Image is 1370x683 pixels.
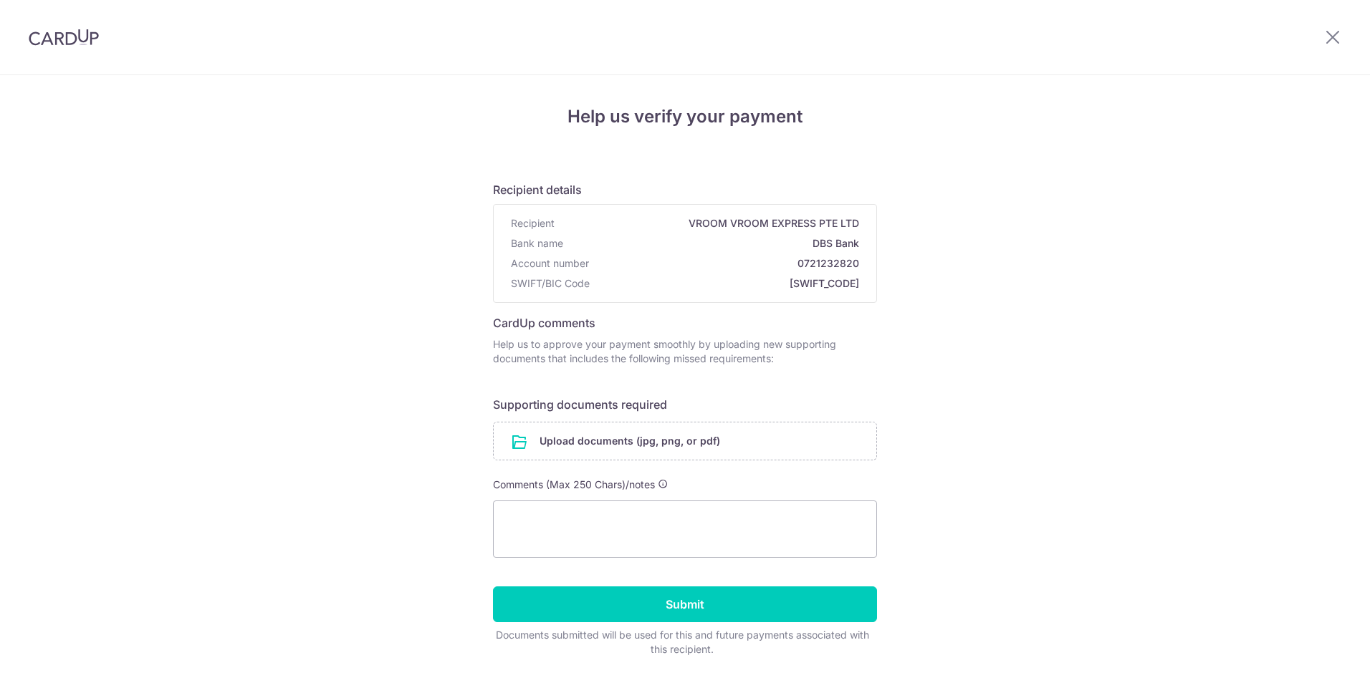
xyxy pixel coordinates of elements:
span: Bank name [511,236,563,251]
h6: CardUp comments [493,314,877,331]
p: Help us to approve your payment smoothly by uploading new supporting documents that includes the ... [493,337,877,366]
span: VROOM VROOM EXPRESS PTE LTD [560,216,859,231]
span: 0721232820 [595,256,859,271]
div: Upload documents (jpg, png, or pdf) [493,422,877,460]
img: CardUp [29,29,99,46]
span: Recipient [511,216,555,231]
h4: Help us verify your payment [493,104,877,130]
span: [SWIFT_CODE] [595,276,859,291]
div: Documents submitted will be used for this and future payments associated with this recipient. [493,628,871,657]
span: SWIFT/BIC Code [511,276,590,291]
span: Account number [511,256,589,271]
h6: Recipient details [493,181,877,198]
span: Comments (Max 250 Chars)/notes [493,478,655,490]
input: Submit [493,586,877,622]
span: DBS Bank [569,236,859,251]
h6: Supporting documents required [493,396,877,413]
